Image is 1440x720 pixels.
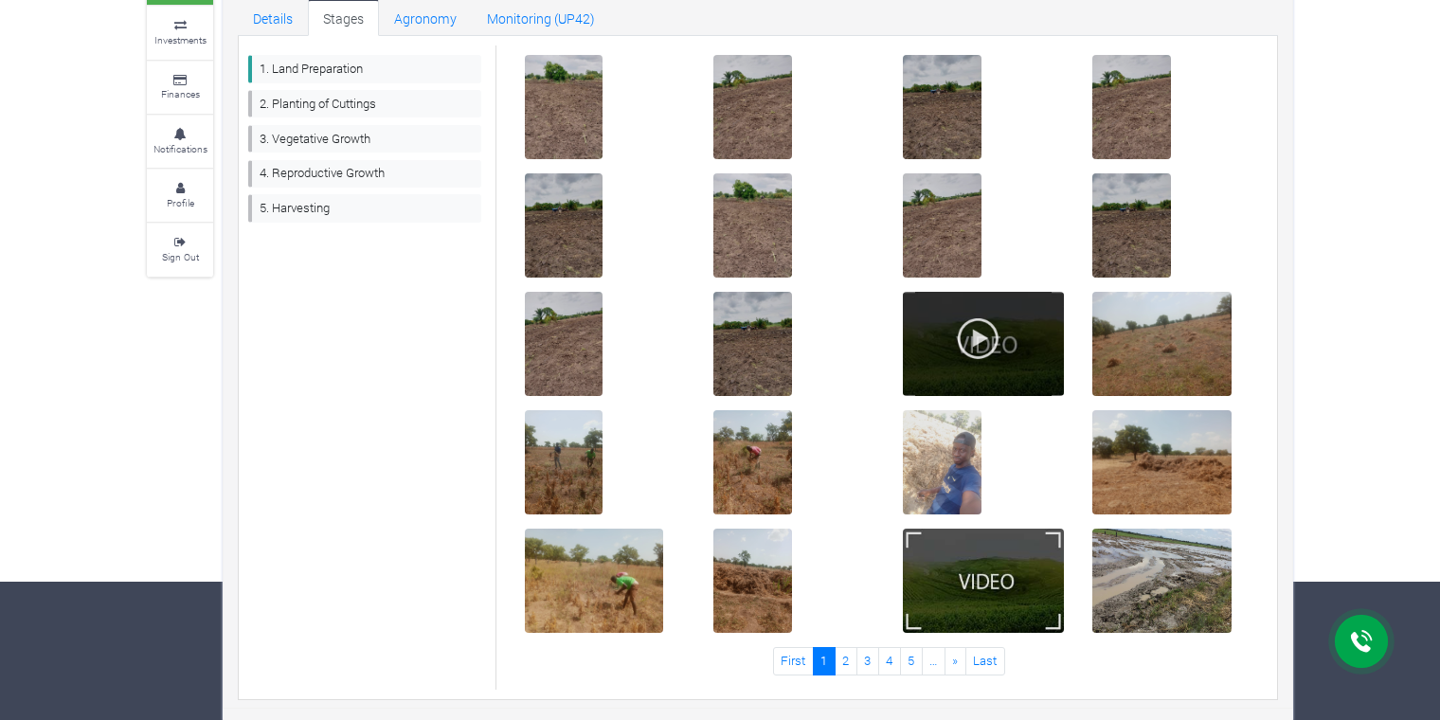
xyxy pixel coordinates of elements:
[153,142,207,155] small: Notifications
[147,224,213,276] a: Sign Out
[835,647,857,675] a: 2
[147,62,213,114] a: Finances
[248,55,481,82] a: 1. Land Preparation
[167,196,194,209] small: Profile
[511,647,1269,675] nav: Page Navigation
[147,170,213,222] a: Profile
[147,116,213,168] a: Notifications
[248,125,481,153] a: 3. Vegetative Growth
[813,647,836,675] a: 1
[955,315,1000,361] img: play-button.png
[162,250,199,263] small: Sign Out
[773,647,814,675] a: First
[878,647,901,675] a: 4
[248,194,481,222] a: 5. Harvesting
[161,87,200,100] small: Finances
[248,160,481,188] a: 4. Reproductive Growth
[154,33,207,46] small: Investments
[856,647,879,675] a: 3
[900,647,923,675] a: 5
[965,647,1005,675] a: Last
[952,652,958,669] span: »
[248,90,481,117] a: 2. Planting of Cuttings
[922,647,945,675] a: …
[147,7,213,59] a: Investments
